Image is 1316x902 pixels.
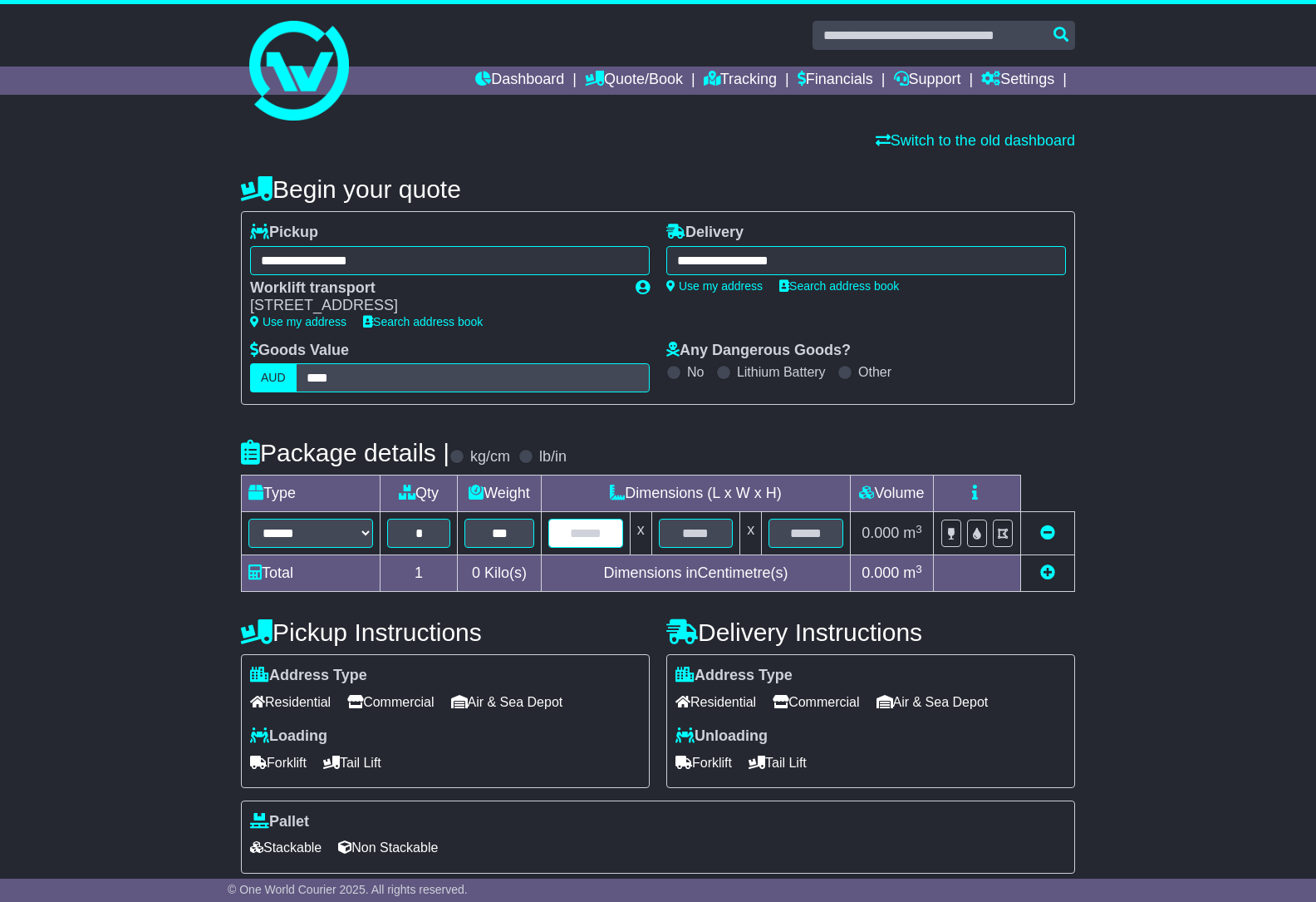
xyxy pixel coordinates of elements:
[250,750,307,776] span: Forklift
[1040,525,1055,541] a: Remove this item
[363,315,483,328] a: Search address book
[338,835,438,860] span: Non Stackable
[675,689,756,715] span: Residential
[862,525,899,541] span: 0.000
[779,279,899,293] a: Search address book
[323,750,381,776] span: Tail Lift
[541,555,850,592] td: Dimensions in Centimetre(s)
[630,512,651,555] td: x
[250,363,297,392] label: AUD
[458,555,542,592] td: Kilo(s)
[250,667,367,685] label: Address Type
[773,689,859,715] span: Commercial
[470,448,510,466] label: kg/cm
[250,297,619,315] div: [STREET_ADDRESS]
[858,364,891,380] label: Other
[675,667,793,685] label: Address Type
[250,342,349,360] label: Goods Value
[585,67,683,95] a: Quote/Book
[737,364,826,380] label: Lithium Battery
[798,67,873,95] a: Financials
[675,750,732,776] span: Forklift
[241,175,1075,203] h4: Begin your quote
[916,563,922,575] sup: 3
[451,689,563,715] span: Air & Sea Depot
[903,525,922,541] span: m
[704,67,777,95] a: Tracking
[242,476,381,512] td: Type
[250,813,309,831] label: Pallet
[250,279,619,298] div: Worklift transport
[687,364,704,380] label: No
[250,835,322,860] span: Stackable
[472,564,480,581] span: 0
[228,883,468,896] span: © One World Courier 2025. All rights reserved.
[675,727,768,746] label: Unloading
[749,750,807,776] span: Tail Lift
[381,555,458,592] td: 1
[475,67,564,95] a: Dashboard
[850,476,933,512] td: Volume
[666,279,763,293] a: Use my address
[1040,564,1055,581] a: Add new item
[458,476,542,512] td: Weight
[539,448,567,466] label: lb/in
[250,315,346,328] a: Use my address
[242,555,381,592] td: Total
[981,67,1054,95] a: Settings
[250,224,318,242] label: Pickup
[250,727,327,746] label: Loading
[241,439,449,466] h4: Package details |
[541,476,850,512] td: Dimensions (L x W x H)
[876,132,1075,149] a: Switch to the old dashboard
[347,689,434,715] span: Commercial
[666,342,851,360] label: Any Dangerous Goods?
[916,523,922,535] sup: 3
[241,619,650,646] h4: Pickup Instructions
[862,564,899,581] span: 0.000
[877,689,989,715] span: Air & Sea Depot
[666,224,744,242] label: Delivery
[666,619,1075,646] h4: Delivery Instructions
[903,564,922,581] span: m
[894,67,961,95] a: Support
[381,476,458,512] td: Qty
[250,689,331,715] span: Residential
[740,512,762,555] td: x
